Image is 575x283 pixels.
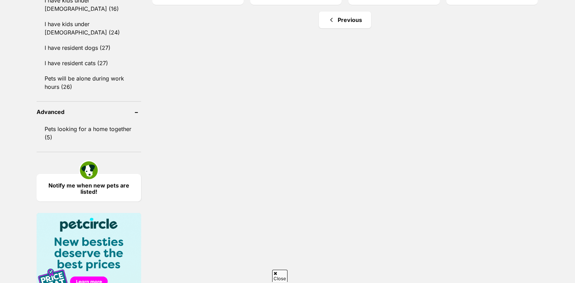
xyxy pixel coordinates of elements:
a: I have resident cats (27) [37,56,141,70]
a: Previous page [319,12,371,28]
a: I have kids under [DEMOGRAPHIC_DATA] (24) [37,17,141,40]
nav: Pagination [152,12,538,28]
a: I have resident dogs (27) [37,40,141,55]
header: Advanced [37,109,141,115]
a: Pets looking for a home together (5) [37,122,141,145]
span: Close [272,270,287,282]
a: Pets will be alone during work hours (26) [37,71,141,94]
a: Notify me when new pets are listed! [37,174,141,201]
